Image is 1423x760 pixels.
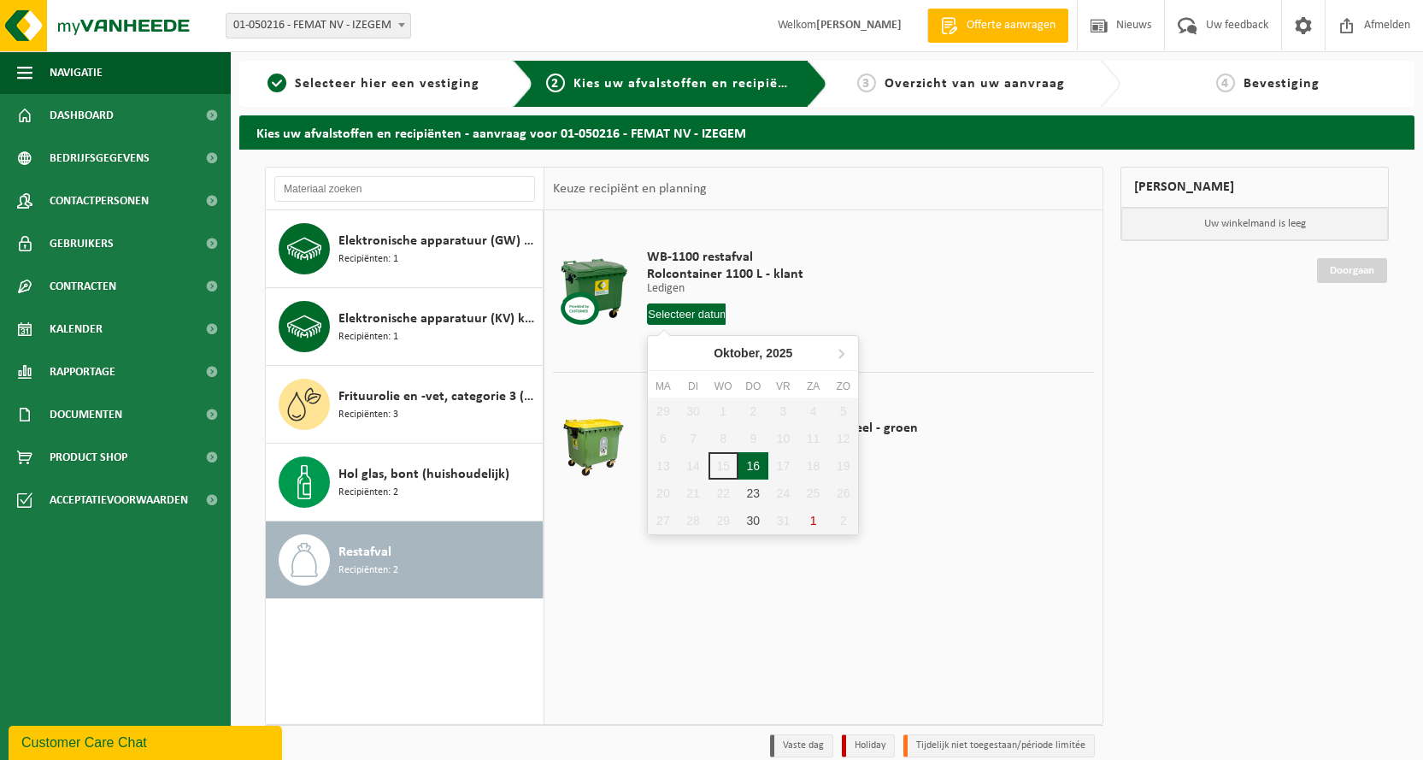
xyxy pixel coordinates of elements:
[266,210,544,288] button: Elektronische apparatuur (GW) groot wit (huishoudelijk) Recipiënten: 1
[1244,77,1320,91] span: Bevestiging
[544,168,715,210] div: Keuze recipiënt en planning
[50,308,103,351] span: Kalender
[647,283,803,295] p: Ledigen
[50,180,149,222] span: Contactpersonen
[1120,167,1389,208] div: [PERSON_NAME]
[647,266,803,283] span: Rolcontainer 1100 L - klant
[266,521,544,598] button: Restafval Recipiënten: 2
[709,378,738,395] div: wo
[842,734,895,757] li: Holiday
[648,378,678,395] div: ma
[798,378,828,395] div: za
[248,74,499,94] a: 1Selecteer hier een vestiging
[226,14,410,38] span: 01-050216 - FEMAT NV - IZEGEM
[338,386,538,407] span: Frituurolie en -vet, categorie 3 (huishoudelijk) (ongeschikt voor vergisting)
[766,347,792,359] i: 2025
[266,366,544,444] button: Frituurolie en -vet, categorie 3 (huishoudelijk) (ongeschikt voor vergisting) Recipiënten: 3
[50,479,188,521] span: Acceptatievoorwaarden
[50,351,115,393] span: Rapportage
[50,94,114,137] span: Dashboard
[50,393,122,436] span: Documenten
[226,13,411,38] span: 01-050216 - FEMAT NV - IZEGEM
[546,74,565,92] span: 2
[707,339,799,367] div: Oktober,
[274,176,535,202] input: Materiaal zoeken
[338,542,391,563] span: Restafval
[647,303,726,325] input: Selecteer datum
[1317,258,1387,283] a: Doorgaan
[738,507,768,534] div: 30
[885,77,1065,91] span: Overzicht van uw aanvraag
[768,378,798,395] div: vr
[828,378,858,395] div: zo
[738,452,768,480] div: 16
[903,734,1095,757] li: Tijdelijk niet toegestaan/période limitée
[50,137,150,180] span: Bedrijfsgegevens
[50,265,116,308] span: Contracten
[678,378,708,395] div: di
[266,288,544,366] button: Elektronische apparatuur (KV) koelvries (huishoudelijk) Recipiënten: 1
[338,407,398,423] span: Recipiënten: 3
[1121,208,1388,240] p: Uw winkelmand is leeg
[239,115,1414,149] h2: Kies uw afvalstoffen en recipiënten - aanvraag voor 01-050216 - FEMAT NV - IZEGEM
[738,378,768,395] div: do
[816,19,902,32] strong: [PERSON_NAME]
[1216,74,1235,92] span: 4
[338,251,398,268] span: Recipiënten: 1
[962,17,1060,34] span: Offerte aanvragen
[50,436,127,479] span: Product Shop
[647,249,803,266] span: WB-1100 restafval
[295,77,479,91] span: Selecteer hier een vestiging
[338,309,538,329] span: Elektronische apparatuur (KV) koelvries (huishoudelijk)
[50,222,114,265] span: Gebruikers
[338,464,509,485] span: Hol glas, bont (huishoudelijk)
[338,231,538,251] span: Elektronische apparatuur (GW) groot wit (huishoudelijk)
[738,480,768,507] div: 23
[857,74,876,92] span: 3
[266,444,544,521] button: Hol glas, bont (huishoudelijk) Recipiënten: 2
[268,74,286,92] span: 1
[50,51,103,94] span: Navigatie
[9,722,285,760] iframe: chat widget
[573,77,809,91] span: Kies uw afvalstoffen en recipiënten
[927,9,1068,43] a: Offerte aanvragen
[338,485,398,501] span: Recipiënten: 2
[338,563,398,579] span: Recipiënten: 2
[770,734,833,757] li: Vaste dag
[338,329,398,345] span: Recipiënten: 1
